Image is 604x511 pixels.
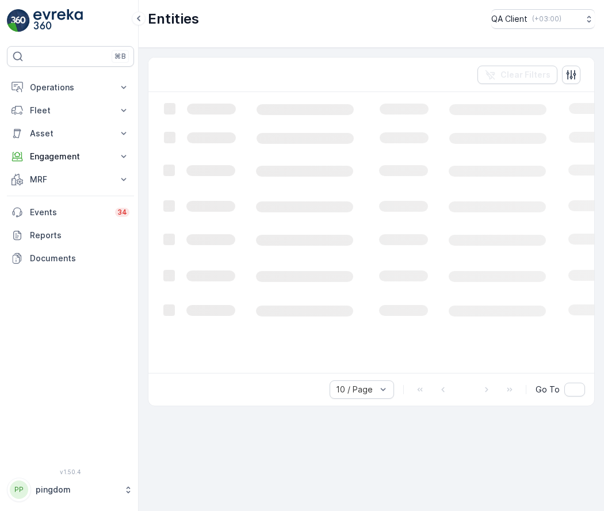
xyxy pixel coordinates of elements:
p: ( +03:00 ) [532,14,561,24]
span: Go To [536,384,560,395]
span: v 1.50.4 [7,468,134,475]
p: ⌘B [114,52,126,61]
p: Asset [30,128,111,139]
a: Documents [7,247,134,270]
p: Reports [30,230,129,241]
button: Engagement [7,145,134,168]
p: Engagement [30,151,111,162]
p: QA Client [491,13,527,25]
button: Operations [7,76,134,99]
a: Events34 [7,201,134,224]
button: Fleet [7,99,134,122]
button: Clear Filters [477,66,557,84]
p: MRF [30,174,111,185]
button: Asset [7,122,134,145]
p: Entities [148,10,199,28]
p: pingdom [36,484,118,495]
button: PPpingdom [7,478,134,502]
p: Events [30,207,108,218]
p: Operations [30,82,111,93]
img: logo [7,9,30,32]
button: QA Client(+03:00) [491,9,595,29]
p: 34 [117,208,127,217]
button: MRF [7,168,134,191]
p: Documents [30,253,129,264]
img: logo_light-DOdMpM7g.png [33,9,83,32]
div: PP [10,481,28,499]
p: Fleet [30,105,111,116]
p: Clear Filters [500,69,551,81]
a: Reports [7,224,134,247]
